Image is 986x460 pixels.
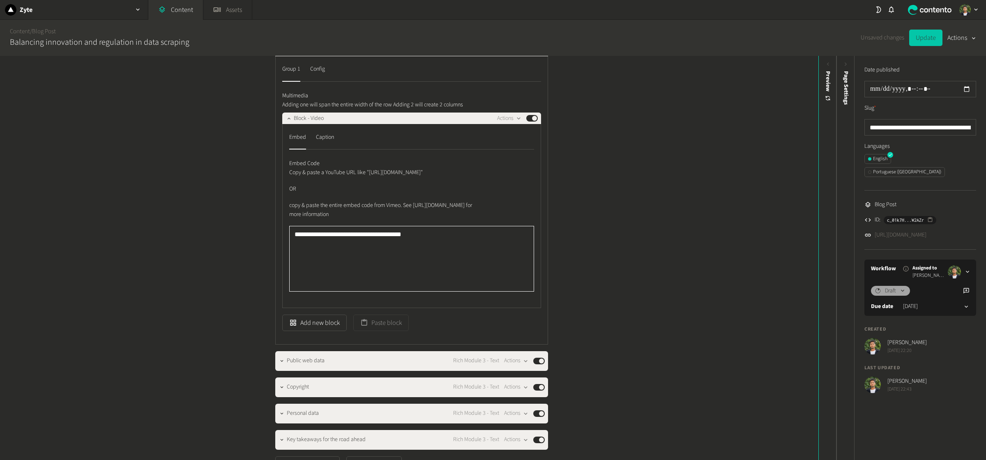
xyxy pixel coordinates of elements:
span: Public web data [287,356,325,365]
p: copy & paste the entire embed code from Vimeo. See [URL][DOMAIN_NAME] for more information [289,201,476,219]
time: [DATE] [903,302,918,311]
button: Add new block [282,315,347,331]
span: [PERSON_NAME] [912,272,945,279]
span: Block - Video [294,114,324,123]
div: Caption [316,131,334,144]
button: Actions [504,356,528,366]
p: OR [289,184,476,193]
img: Zyte [5,4,16,16]
div: Group 1 [282,63,300,76]
label: Date published [864,66,900,74]
span: Assigned to [912,264,945,272]
button: Actions [947,30,976,46]
img: Arnold Alexander [959,4,971,16]
span: Page Settings [842,71,850,105]
button: Actions [504,382,528,392]
div: Preview [824,71,832,102]
span: Rich Module 3 - Text [453,383,499,391]
a: Blog Post [32,27,56,36]
a: Workflow [871,264,896,273]
span: Copyright [287,383,309,391]
div: English [868,155,887,163]
span: [DATE] 22:20 [887,347,927,354]
span: Draft [885,287,896,295]
div: Embed [289,131,306,144]
p: Adding one will span the entire width of the row Adding 2 will create 2 columns [282,100,469,109]
span: Embed Code [289,159,320,168]
span: Personal data [287,409,319,418]
label: Slug [864,104,876,113]
a: Content [10,27,30,36]
span: [PERSON_NAME] [887,338,927,347]
label: Languages [864,142,976,151]
a: [URL][DOMAIN_NAME] [875,231,926,239]
span: Rich Module 3 - Text [453,356,499,365]
span: Blog Post [875,200,896,209]
button: Actions [497,113,521,123]
span: [DATE] 22:43 [887,386,927,393]
button: Actions [504,409,528,419]
button: Draft [871,286,910,296]
img: Arnold Alexander [948,265,961,278]
button: English [864,154,891,164]
label: Due date [871,302,893,311]
h2: Balancing innovation and regulation in data scraping [10,36,189,48]
span: / [30,27,32,36]
span: c_01k7H...W2AZr [887,216,924,224]
button: c_01k7H...W2AZr [884,216,936,224]
button: Update [909,30,942,46]
p: Copy & paste a YouTube URL like "[URL][DOMAIN_NAME]" [289,168,476,177]
button: Actions [504,435,528,445]
button: Paste block [353,315,409,331]
span: Multimedia [282,92,308,100]
span: [PERSON_NAME] [887,377,927,386]
h2: Zyte [20,5,32,15]
span: Rich Module 3 - Text [453,435,499,444]
div: Portuguese ([GEOGRAPHIC_DATA]) [868,168,941,176]
span: ID: [875,216,880,224]
div: Config [310,63,325,76]
button: Portuguese ([GEOGRAPHIC_DATA]) [864,167,945,177]
img: Arnold Alexander [864,377,881,393]
h4: Created [864,326,976,333]
span: Unsaved changes [861,33,904,43]
span: Key takeaways for the road ahead [287,435,366,444]
img: Arnold Alexander [864,338,881,354]
h4: Last updated [864,364,976,372]
span: Rich Module 3 - Text [453,409,499,418]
